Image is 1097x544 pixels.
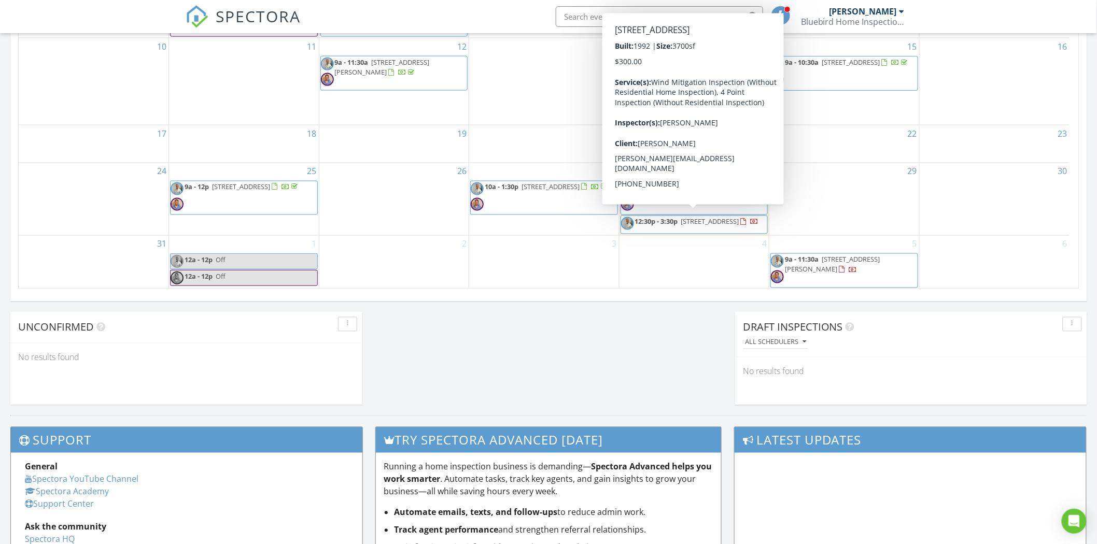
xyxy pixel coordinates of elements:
span: [STREET_ADDRESS] [681,217,739,226]
span: Off [678,58,687,67]
a: Go to August 28, 2025 [755,163,769,180]
img: profile_2.jpg [171,255,184,268]
span: [STREET_ADDRESS] [212,182,270,192]
span: Draft Inspections [743,320,843,334]
img: profile_2.jpg [321,58,334,70]
td: Go to August 26, 2025 [319,163,469,236]
td: Go to September 5, 2025 [769,236,920,289]
a: Go to September 6, 2025 [1061,236,1070,252]
a: Go to August 27, 2025 [606,163,619,180]
span: [STREET_ADDRESS] [522,182,580,192]
a: Go to August 24, 2025 [155,163,168,180]
a: 10a - 1:30p [STREET_ADDRESS] [485,182,609,192]
td: Go to September 1, 2025 [169,236,319,289]
a: 9a - 11:30a [STREET_ADDRESS][PERSON_NAME] [770,253,918,288]
span: [STREET_ADDRESS] [822,58,880,67]
td: Go to August 21, 2025 [619,125,769,163]
a: Go to August 12, 2025 [455,38,469,55]
a: Go to August 25, 2025 [305,163,319,180]
span: 11a - 2p [635,91,659,100]
span: 3:30a - 6:30p [635,74,674,83]
td: Go to August 27, 2025 [469,163,620,236]
td: Go to August 13, 2025 [469,38,620,125]
a: Go to September 5, 2025 [910,236,919,252]
td: Go to August 19, 2025 [319,125,469,163]
span: [STREET_ADDRESS] [672,145,730,154]
a: 12:30p - 3:30p [STREET_ADDRESS] [635,217,759,226]
a: Go to August 20, 2025 [606,125,619,142]
span: [STREET_ADDRESS] [663,91,721,100]
span: 9a - 11:30a [785,255,819,264]
td: Go to August 10, 2025 [19,38,169,125]
span: Off [216,271,226,281]
a: Go to August 26, 2025 [455,163,469,180]
a: Go to August 21, 2025 [755,125,769,142]
button: All schedulers [743,336,808,350]
a: Go to August 23, 2025 [1056,125,1070,142]
a: 9a - 11:30a [STREET_ADDRESS][PERSON_NAME] [621,181,768,215]
a: Go to August 17, 2025 [155,125,168,142]
td: Go to August 12, 2025 [319,38,469,125]
span: 12:30p - 3:30p [635,217,678,226]
h3: Support [11,427,362,453]
p: Running a home inspection business is demanding— . Automate tasks, track key agents, and gain ins... [384,461,713,498]
td: Go to September 6, 2025 [919,236,1070,289]
a: 11a - 2p [STREET_ADDRESS] [621,89,768,123]
img: profile_2.jpg [471,182,484,195]
td: Go to August 22, 2025 [769,125,920,163]
img: profile_2.jpg [621,91,634,104]
span: Off [678,74,687,83]
td: Go to August 29, 2025 [769,163,920,236]
a: 9a - 11:30a [STREET_ADDRESS][PERSON_NAME] [320,56,468,90]
img: jacob.jpg [321,73,334,86]
div: No results found [10,343,362,371]
div: Bluebird Home Inspections, LLC [801,17,905,27]
a: Go to August 29, 2025 [906,163,919,180]
div: [PERSON_NAME] [829,6,897,17]
td: Go to September 4, 2025 [619,236,769,289]
a: 9a - 10:30a [STREET_ADDRESS] [770,56,918,90]
td: Go to August 28, 2025 [619,163,769,236]
span: [STREET_ADDRESS][PERSON_NAME] [785,255,880,274]
h3: Try spectora advanced [DATE] [376,427,721,453]
td: Go to August 11, 2025 [169,38,319,125]
img: profile_2.jpg [621,145,634,158]
td: Go to August 24, 2025 [19,163,169,236]
input: Search everything... [556,6,763,27]
a: 9a - 12p [STREET_ADDRESS] [170,181,318,215]
div: Open Intercom Messenger [1062,509,1087,534]
span: 3:30a - 6:30p [635,58,674,67]
a: 12:30p - 3:30p [STREET_ADDRESS] [621,216,768,234]
td: Go to August 30, 2025 [919,163,1070,236]
li: to reduce admin work. [394,506,713,519]
span: 9a - 11:30a [635,182,669,192]
span: 9a - 10:30a [635,145,669,154]
span: Off [216,255,226,264]
a: Go to September 4, 2025 [760,236,769,252]
strong: General [25,461,58,473]
a: 9a - 11:30a [STREET_ADDRESS][PERSON_NAME] [635,182,730,202]
a: 9a - 10:30a [STREET_ADDRESS] [635,145,760,154]
img: profile_2.jpg [771,255,784,268]
strong: Automate emails, texts, and follow-ups [394,507,557,518]
a: 9a - 12p [STREET_ADDRESS] [185,182,300,192]
img: profile_2.jpg [621,58,634,70]
a: 11a - 2p [STREET_ADDRESS] [635,91,750,100]
td: Go to August 18, 2025 [169,125,319,163]
h3: Latest Updates [735,427,1086,453]
a: Go to August 16, 2025 [1056,38,1070,55]
div: No results found [735,357,1087,385]
img: jacob.jpg [771,73,784,86]
a: Support Center [25,498,94,510]
td: Go to August 25, 2025 [169,163,319,236]
a: Go to August 11, 2025 [305,38,319,55]
td: Go to September 2, 2025 [319,236,469,289]
a: Go to August 31, 2025 [155,236,168,252]
img: The Best Home Inspection Software - Spectora [186,5,208,28]
span: 9a - 11:30a [335,58,369,67]
span: [STREET_ADDRESS][PERSON_NAME] [335,58,430,77]
td: Go to September 3, 2025 [469,236,620,289]
span: [STREET_ADDRESS][PERSON_NAME] [635,182,730,202]
a: Go to August 22, 2025 [906,125,919,142]
a: Go to August 13, 2025 [606,38,619,55]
